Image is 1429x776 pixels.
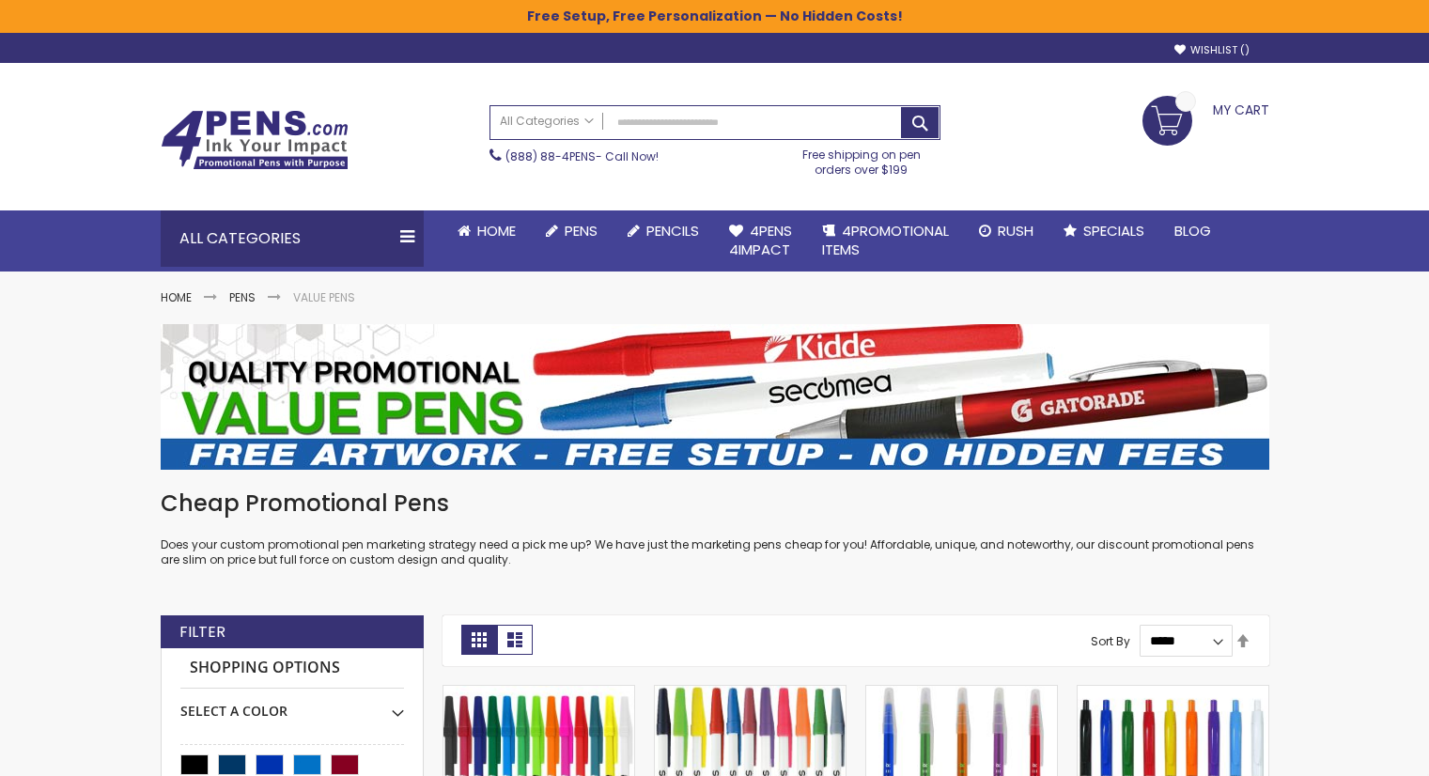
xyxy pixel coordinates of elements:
[161,210,424,267] div: All Categories
[1083,221,1144,241] span: Specials
[490,106,603,137] a: All Categories
[461,625,497,655] strong: Grid
[531,210,613,252] a: Pens
[229,289,256,305] a: Pens
[500,114,594,129] span: All Categories
[161,289,192,305] a: Home
[655,685,846,701] a: Belfast Value Stick Pen
[505,148,596,164] a: (888) 88-4PENS
[1174,221,1211,241] span: Blog
[477,221,516,241] span: Home
[866,685,1057,701] a: Belfast Translucent Value Stick Pen
[1048,210,1159,252] a: Specials
[729,221,792,259] span: 4Pens 4impact
[293,289,355,305] strong: Value Pens
[180,648,404,689] strong: Shopping Options
[161,489,1269,568] div: Does your custom promotional pen marketing strategy need a pick me up? We have just the marketing...
[783,140,940,178] div: Free shipping on pen orders over $199
[646,221,699,241] span: Pencils
[1091,632,1130,648] label: Sort By
[180,689,404,721] div: Select A Color
[964,210,1048,252] a: Rush
[613,210,714,252] a: Pencils
[822,221,949,259] span: 4PROMOTIONAL ITEMS
[505,148,659,164] span: - Call Now!
[1159,210,1226,252] a: Blog
[714,210,807,272] a: 4Pens4impact
[998,221,1033,241] span: Rush
[179,622,225,643] strong: Filter
[443,210,531,252] a: Home
[161,110,349,170] img: 4Pens Custom Pens and Promotional Products
[443,685,634,701] a: Belfast B Value Stick Pen
[1078,685,1268,701] a: Custom Cambria Plastic Retractable Ballpoint Pen - Monochromatic Body Color
[807,210,964,272] a: 4PROMOTIONALITEMS
[1174,43,1250,57] a: Wishlist
[161,324,1269,470] img: Value Pens
[161,489,1269,519] h1: Cheap Promotional Pens
[565,221,598,241] span: Pens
